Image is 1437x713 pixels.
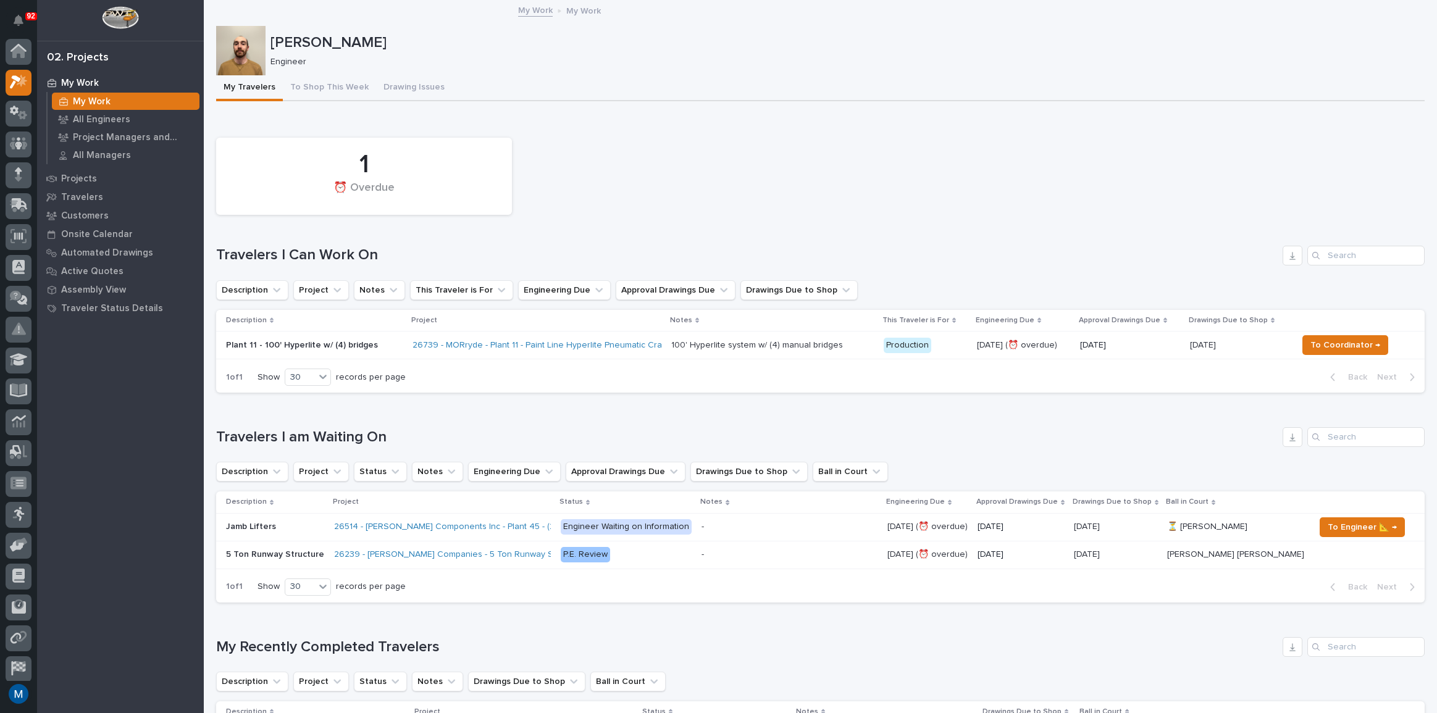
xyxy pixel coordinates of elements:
div: ⏰ Overdue [237,181,491,207]
button: To Shop This Week [283,75,376,101]
p: This Traveler is For [882,314,949,327]
span: Back [1341,372,1367,383]
button: Notifications [6,7,31,33]
input: Search [1307,637,1425,657]
button: Next [1372,372,1425,383]
button: Notes [354,280,405,300]
p: [DATE] (⏰ overdue) [887,547,970,560]
h1: Travelers I Can Work On [216,246,1278,264]
div: - [702,549,704,560]
div: Engineer Waiting on Information [561,519,692,535]
button: Description [216,280,288,300]
p: Assembly View [61,285,126,296]
button: Drawing Issues [376,75,452,101]
button: This Traveler is For [410,280,513,300]
p: Travelers [61,192,103,203]
tr: 5 Ton Runway Structure5 Ton Runway Structure 26239 - [PERSON_NAME] Companies - 5 Ton Runway Struc... [216,541,1425,569]
button: Engineering Due [518,280,611,300]
button: Engineering Due [468,462,561,482]
p: Description [226,495,267,509]
p: My Work [73,96,111,107]
tr: Plant 11 - 100' Hyperlite w/ (4) bridges26739 - MORryde - Plant 11 - Paint Line Hyperlite Pneumat... [216,331,1425,359]
button: Next [1372,582,1425,593]
p: records per page [336,372,406,383]
tr: Jamb LiftersJamb Lifters 26514 - [PERSON_NAME] Components Inc - Plant 45 - (2) Hyperlite ¼ ton br... [216,513,1425,541]
div: Production [884,338,931,353]
p: All Managers [73,150,131,161]
p: Automated Drawings [61,248,153,259]
h1: Travelers I am Waiting On [216,428,1278,446]
p: Jamb Lifters [226,519,279,532]
p: All Engineers [73,114,130,125]
p: Ball in Court [1166,495,1209,509]
a: Project Managers and Engineers [48,128,204,146]
p: Notes [700,495,723,509]
p: Project [411,314,437,327]
p: 1 of 1 [216,572,253,602]
button: Back [1320,372,1372,383]
button: Ball in Court [813,462,888,482]
button: Approval Drawings Due [616,280,735,300]
a: Assembly View [37,280,204,299]
button: To Engineer 📐 → [1320,517,1405,537]
button: users-avatar [6,681,31,707]
img: Workspace Logo [102,6,138,29]
p: [DATE] (⏰ overdue) [977,340,1070,351]
a: Projects [37,169,204,188]
span: To Engineer 📐 → [1328,520,1397,535]
span: Back [1341,582,1367,593]
a: Automated Drawings [37,243,204,262]
button: My Travelers [216,75,283,101]
p: [PERSON_NAME] [PERSON_NAME] [1167,547,1307,560]
div: 1 [237,149,491,180]
p: [DATE] [1080,340,1180,351]
button: Drawings Due to Shop [468,672,585,691]
p: Drawings Due to Shop [1189,314,1268,327]
p: Description [226,314,267,327]
p: Approval Drawings Due [976,495,1058,509]
button: Notes [412,462,463,482]
a: 26739 - MORryde - Plant 11 - Paint Line Hyperlite Pneumatic Crane [413,340,672,351]
a: All Managers [48,146,204,164]
div: P.E. Review [561,547,610,562]
button: Ball in Court [590,672,666,691]
a: My Work [48,93,204,110]
p: Plant 11 - 100' Hyperlite w/ (4) bridges [226,340,403,351]
p: [DATE] [978,522,1064,532]
button: Project [293,280,349,300]
p: Project [333,495,359,509]
p: 1 of 1 [216,362,253,393]
p: Active Quotes [61,266,124,277]
p: [DATE] [1074,547,1102,560]
a: Customers [37,206,204,225]
p: [DATE] [1190,338,1218,351]
a: Onsite Calendar [37,225,204,243]
span: To Coordinator → [1310,338,1380,352]
p: Customers [61,211,109,222]
p: Show [258,582,280,592]
button: Back [1320,582,1372,593]
span: Next [1377,372,1404,383]
p: [PERSON_NAME] [270,34,1420,52]
p: records per page [336,582,406,592]
p: Engineering Due [976,314,1034,327]
p: Projects [61,173,97,185]
button: Drawings Due to Shop [690,462,808,482]
h1: My Recently Completed Travelers [216,638,1278,656]
button: Description [216,672,288,691]
p: Engineering Due [886,495,945,509]
a: My Work [37,73,204,92]
button: To Coordinator → [1302,335,1388,355]
a: Traveler Status Details [37,299,204,317]
div: 30 [285,580,315,593]
input: Search [1307,427,1425,447]
button: Project [293,672,349,691]
div: 30 [285,371,315,384]
div: - [702,522,704,532]
p: [DATE] [978,549,1064,560]
button: Drawings Due to Shop [740,280,858,300]
p: 92 [27,12,35,20]
p: Onsite Calendar [61,229,133,240]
